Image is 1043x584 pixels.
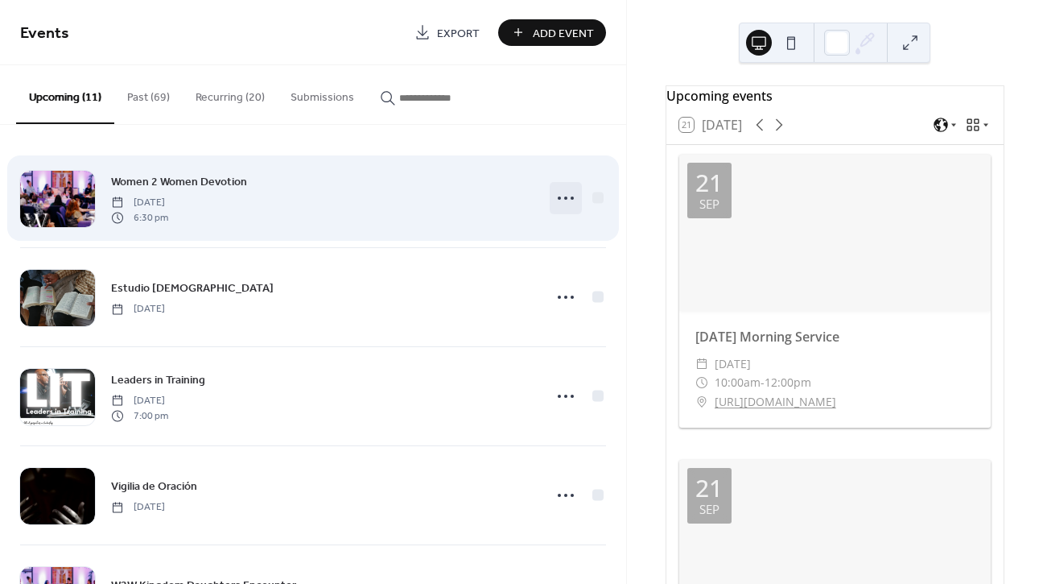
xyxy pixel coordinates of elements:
[183,65,278,122] button: Recurring (20)
[402,19,492,46] a: Export
[765,373,811,392] span: 12:00pm
[715,392,836,412] a: [URL][DOMAIN_NAME]
[715,373,761,392] span: 10:00am
[679,327,991,346] div: [DATE] Morning Service
[111,372,205,389] span: Leaders in Training
[278,65,367,122] button: Submissions
[111,210,168,225] span: 6:30 pm
[695,373,708,392] div: ​
[111,302,165,317] span: [DATE]
[20,18,69,49] span: Events
[111,371,205,389] a: Leaders in Training
[16,65,114,124] button: Upcoming (11)
[715,354,751,374] span: [DATE]
[695,354,708,374] div: ​
[111,477,197,495] a: Vigilia de Oración
[695,171,723,195] div: 21
[111,279,274,297] a: Estudio [DEMOGRAPHIC_DATA]
[111,196,168,210] span: [DATE]
[111,408,168,423] span: 7:00 pm
[533,25,594,42] span: Add Event
[111,478,197,495] span: Vigilia de Oración
[111,174,247,191] span: Women 2 Women Devotion
[114,65,183,122] button: Past (69)
[111,172,247,191] a: Women 2 Women Devotion
[761,373,765,392] span: -
[699,503,719,516] div: Sep
[695,392,708,412] div: ​
[695,476,723,500] div: 21
[111,280,274,297] span: Estudio [DEMOGRAPHIC_DATA]
[699,198,719,210] div: Sep
[666,86,1004,106] div: Upcoming events
[111,500,165,515] span: [DATE]
[111,394,168,408] span: [DATE]
[437,25,480,42] span: Export
[498,19,606,46] button: Add Event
